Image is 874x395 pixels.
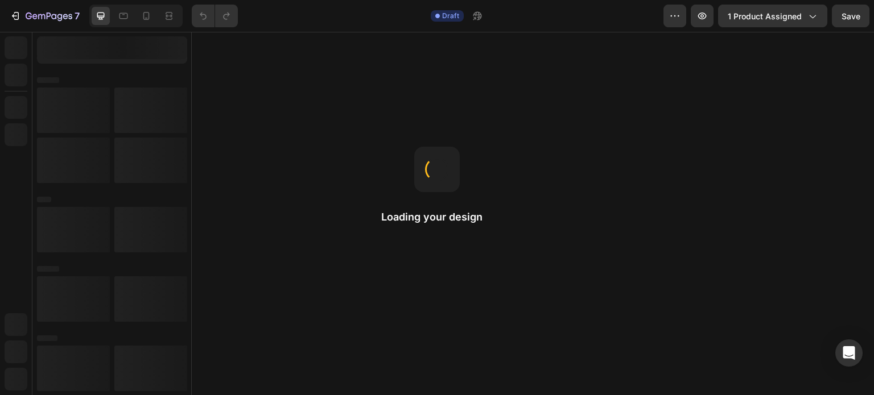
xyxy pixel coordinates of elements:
span: Draft [442,11,459,21]
button: 7 [5,5,85,27]
span: 1 product assigned [728,10,802,22]
div: Undo/Redo [192,5,238,27]
button: Save [832,5,869,27]
button: 1 product assigned [718,5,827,27]
span: Save [842,11,860,21]
p: 7 [75,9,80,23]
div: Open Intercom Messenger [835,339,863,367]
h2: Loading your design [381,210,493,224]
